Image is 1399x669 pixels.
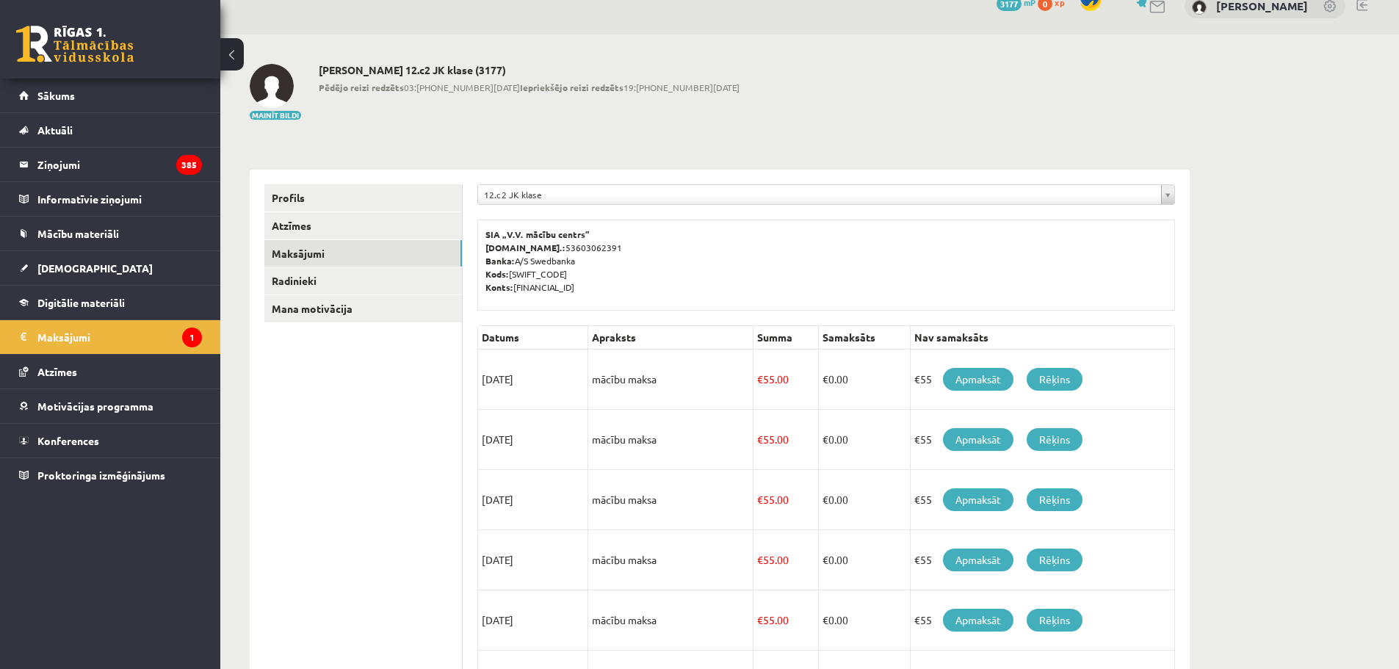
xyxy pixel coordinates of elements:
[37,399,153,413] span: Motivācijas programma
[910,326,1174,350] th: Nav samaksāts
[264,240,462,267] a: Maksājumi
[37,148,202,181] legend: Ziņojumi
[1027,368,1082,391] a: Rēķins
[757,433,763,446] span: €
[753,350,819,410] td: 55.00
[818,326,910,350] th: Samaksāts
[250,64,294,108] img: Ņikita Serdjuks
[485,242,565,253] b: [DOMAIN_NAME].:
[182,328,202,347] i: 1
[19,320,202,354] a: Maksājumi1
[478,590,588,651] td: [DATE]
[37,123,73,137] span: Aktuāli
[19,458,202,492] a: Proktoringa izmēģinājums
[319,64,740,76] h2: [PERSON_NAME] 12.c2 JK klase (3177)
[943,368,1013,391] a: Apmaksāt
[37,227,119,240] span: Mācību materiāli
[818,530,910,590] td: 0.00
[485,255,515,267] b: Banka:
[757,493,763,506] span: €
[19,217,202,250] a: Mācību materiāli
[37,365,77,378] span: Atzīmes
[37,89,75,102] span: Sākums
[485,281,513,293] b: Konts:
[823,372,828,386] span: €
[19,424,202,458] a: Konferences
[319,81,740,94] span: 03:[PHONE_NUMBER][DATE] 19:[PHONE_NUMBER][DATE]
[753,470,819,530] td: 55.00
[478,350,588,410] td: [DATE]
[19,355,202,388] a: Atzīmes
[588,590,753,651] td: mācību maksa
[19,251,202,285] a: [DEMOGRAPHIC_DATA]
[478,530,588,590] td: [DATE]
[264,212,462,239] a: Atzīmes
[823,433,828,446] span: €
[37,469,165,482] span: Proktoringa izmēģinājums
[1027,549,1082,571] a: Rēķins
[823,553,828,566] span: €
[753,590,819,651] td: 55.00
[753,326,819,350] th: Summa
[818,470,910,530] td: 0.00
[1027,488,1082,511] a: Rēķins
[19,79,202,112] a: Sākums
[176,155,202,175] i: 385
[588,530,753,590] td: mācību maksa
[264,184,462,211] a: Profils
[19,148,202,181] a: Ziņojumi385
[19,389,202,423] a: Motivācijas programma
[16,26,134,62] a: Rīgas 1. Tālmācības vidusskola
[910,350,1174,410] td: €55
[19,113,202,147] a: Aktuāli
[910,470,1174,530] td: €55
[753,530,819,590] td: 55.00
[818,410,910,470] td: 0.00
[943,428,1013,451] a: Apmaksāt
[520,82,623,93] b: Iepriekšējo reizi redzēts
[478,410,588,470] td: [DATE]
[943,549,1013,571] a: Apmaksāt
[588,326,753,350] th: Apraksts
[818,590,910,651] td: 0.00
[19,286,202,319] a: Digitālie materiāli
[485,268,509,280] b: Kods:
[37,434,99,447] span: Konferences
[757,372,763,386] span: €
[37,182,202,216] legend: Informatīvie ziņojumi
[19,182,202,216] a: Informatīvie ziņojumi
[757,613,763,626] span: €
[1027,609,1082,632] a: Rēķins
[478,326,588,350] th: Datums
[264,267,462,294] a: Radinieki
[37,261,153,275] span: [DEMOGRAPHIC_DATA]
[818,350,910,410] td: 0.00
[823,613,828,626] span: €
[757,553,763,566] span: €
[485,228,590,240] b: SIA „V.V. mācību centrs”
[588,350,753,410] td: mācību maksa
[478,470,588,530] td: [DATE]
[319,82,404,93] b: Pēdējo reizi redzēts
[588,410,753,470] td: mācību maksa
[910,590,1174,651] td: €55
[250,111,301,120] button: Mainīt bildi
[478,185,1174,204] a: 12.c2 JK klase
[37,320,202,354] legend: Maksājumi
[485,228,1167,294] p: 53603062391 A/S Swedbanka [SWIFT_CODE] [FINANCIAL_ID]
[910,530,1174,590] td: €55
[943,609,1013,632] a: Apmaksāt
[37,296,125,309] span: Digitālie materiāli
[823,493,828,506] span: €
[910,410,1174,470] td: €55
[1027,428,1082,451] a: Rēķins
[943,488,1013,511] a: Apmaksāt
[588,470,753,530] td: mācību maksa
[753,410,819,470] td: 55.00
[484,185,1155,204] span: 12.c2 JK klase
[264,295,462,322] a: Mana motivācija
